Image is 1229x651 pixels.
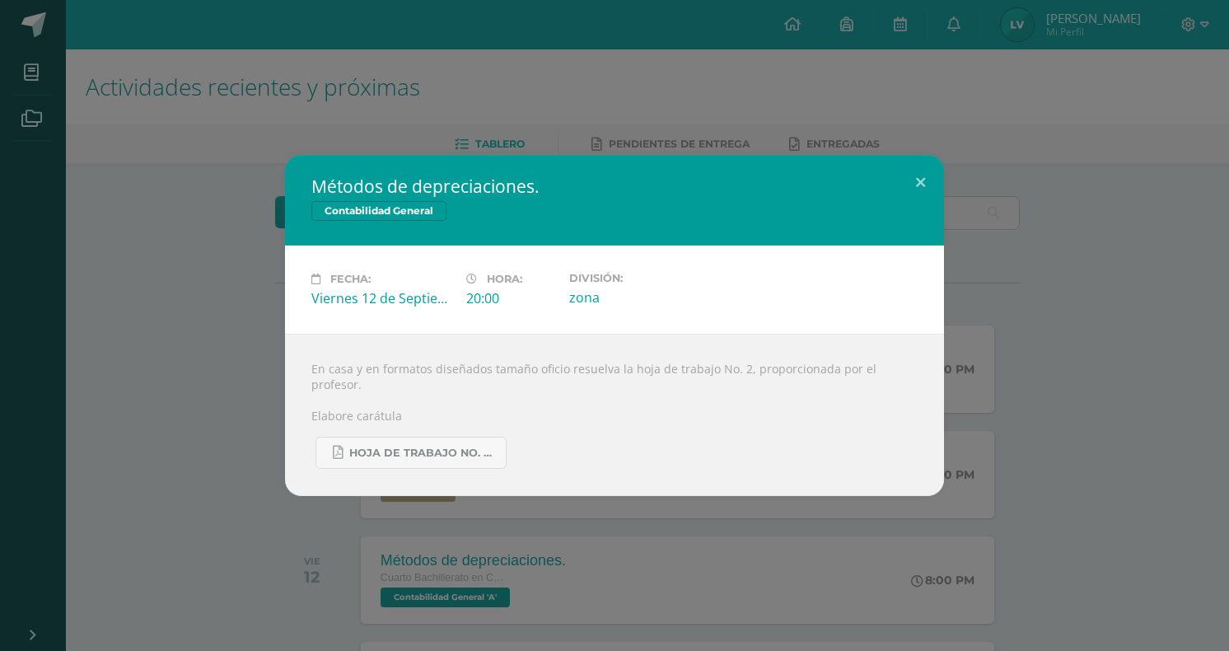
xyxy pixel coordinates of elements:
[349,447,498,460] span: Hoja de trabajo No. 2 Contabilidad.pdf
[311,201,446,221] span: Contabilidad General
[330,273,371,285] span: Fecha:
[311,175,918,198] h2: Métodos de depreciaciones.
[569,272,711,284] label: División:
[487,273,522,285] span: Hora:
[569,288,711,307] div: zona
[897,155,944,211] button: Close (Esc)
[285,334,944,496] div: En casa y en formatos diseñados tamaño oficio resuelva la hoja de trabajo No. 2, proporcionada po...
[466,289,556,307] div: 20:00
[311,289,453,307] div: Viernes 12 de Septiembre
[315,437,507,469] a: Hoja de trabajo No. 2 Contabilidad.pdf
